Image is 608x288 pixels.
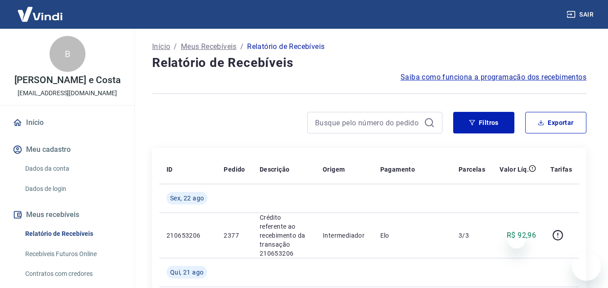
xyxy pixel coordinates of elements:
[11,113,124,133] a: Início
[11,0,69,28] img: Vindi
[380,231,444,240] p: Elo
[507,230,536,241] p: R$ 92,96
[22,180,124,198] a: Dados de login
[170,268,203,277] span: Qui, 21 ago
[380,165,415,174] p: Pagamento
[18,89,117,98] p: [EMAIL_ADDRESS][DOMAIN_NAME]
[22,245,124,263] a: Recebíveis Futuros Online
[181,41,237,52] a: Meus Recebíveis
[11,205,124,225] button: Meus recebíveis
[508,230,526,248] iframe: Fechar mensagem
[50,36,86,72] div: B
[22,160,124,178] a: Dados da conta
[453,112,514,133] button: Filtros
[22,225,124,243] a: Relatório de Recebíveis
[224,165,245,174] p: Pedido
[459,165,485,174] p: Parcelas
[525,112,586,133] button: Exportar
[260,165,290,174] p: Descrição
[500,165,529,174] p: Valor Líq.
[152,54,586,72] h4: Relatório de Recebíveis
[224,231,245,240] p: 2377
[170,194,204,203] span: Sex, 22 ago
[167,231,209,240] p: 210653206
[459,231,485,240] p: 3/3
[152,41,170,52] a: Início
[174,41,177,52] p: /
[22,265,124,283] a: Contratos com credores
[167,165,173,174] p: ID
[401,72,586,83] a: Saiba como funciona a programação dos recebimentos
[565,6,597,23] button: Sair
[572,252,601,281] iframe: Botão para abrir a janela de mensagens
[550,165,572,174] p: Tarifas
[247,41,324,52] p: Relatório de Recebíveis
[323,231,366,240] p: Intermediador
[260,213,308,258] p: Crédito referente ao recebimento da transação 210653206
[315,116,420,129] input: Busque pelo número do pedido
[11,140,124,160] button: Meu cadastro
[14,75,121,85] p: [PERSON_NAME] e Costa
[240,41,243,52] p: /
[323,165,345,174] p: Origem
